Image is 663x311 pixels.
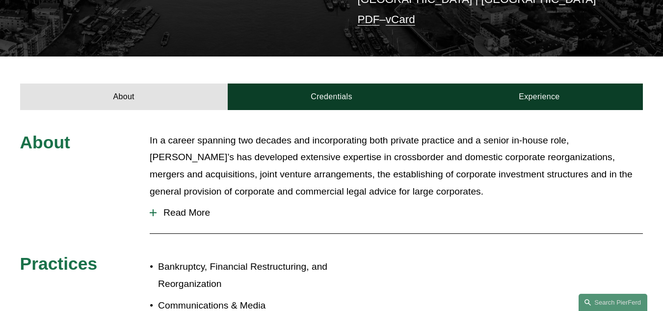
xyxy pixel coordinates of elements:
[157,207,643,218] span: Read More
[20,254,98,274] span: Practices
[150,200,643,226] button: Read More
[158,258,331,292] p: Bankruptcy, Financial Restructuring, and Reorganization
[386,13,415,26] a: vCard
[357,13,379,26] a: PDF
[20,133,70,152] span: About
[435,84,643,111] a: Experience
[579,294,647,311] a: Search this site
[150,132,643,200] p: In a career spanning two decades and incorporating both private practice and a senior in-house ro...
[20,84,228,111] a: About
[228,84,435,111] a: Credentials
